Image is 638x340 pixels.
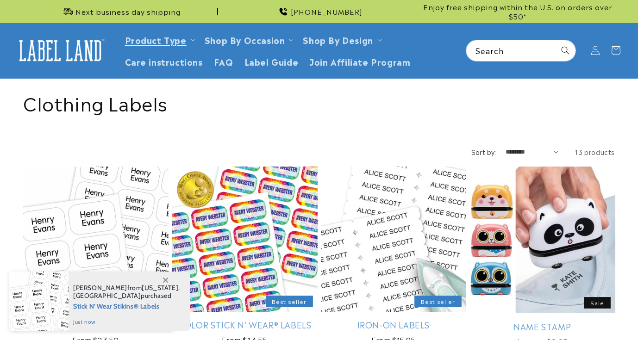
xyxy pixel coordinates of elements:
[297,29,385,50] summary: Shop By Design
[119,50,208,72] a: Care instructions
[125,56,203,67] span: Care instructions
[199,29,298,50] summary: Shop By Occasion
[23,90,615,114] h1: Clothing Labels
[555,40,575,61] button: Search
[208,50,239,72] a: FAQ
[321,319,466,330] a: Iron-On Labels
[575,147,615,156] span: 13 products
[304,50,416,72] a: Join Affiliate Program
[244,56,299,67] span: Label Guide
[172,319,318,330] a: Color Stick N' Wear® Labels
[214,56,233,67] span: FAQ
[125,33,187,46] a: Product Type
[73,284,180,300] span: from , purchased
[239,50,304,72] a: Label Guide
[303,33,373,46] a: Shop By Design
[14,36,106,65] img: Label Land
[205,34,285,45] span: Shop By Occasion
[142,284,178,292] span: [US_STATE]
[420,2,615,20] span: Enjoy free shipping within the U.S. on orders over $50*
[73,284,127,292] span: [PERSON_NAME]
[119,29,199,50] summary: Product Type
[75,7,181,16] span: Next business day shipping
[11,33,110,68] a: Label Land
[470,321,615,332] a: Name Stamp
[291,7,363,16] span: [PHONE_NUMBER]
[309,56,410,67] span: Join Affiliate Program
[471,147,496,156] label: Sort by:
[73,291,141,300] span: [GEOGRAPHIC_DATA]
